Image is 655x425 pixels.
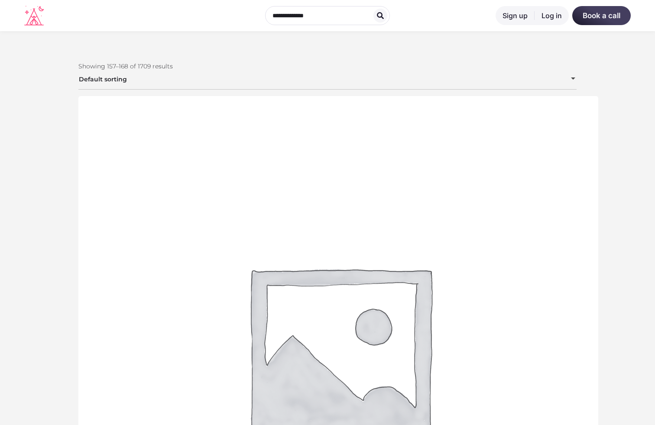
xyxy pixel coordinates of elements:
[78,61,577,71] p: Showing 157–168 of 1709 results
[78,69,577,90] span: Default sorting
[535,6,569,25] a: Log in
[572,6,631,25] a: Book a call
[496,6,535,25] a: Sign up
